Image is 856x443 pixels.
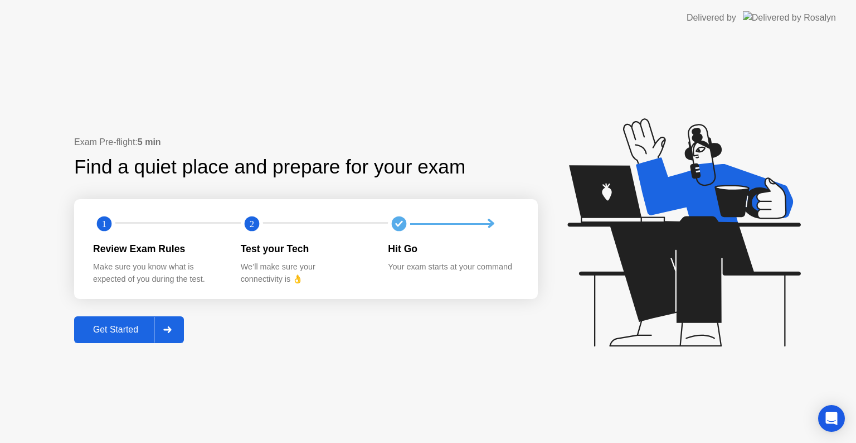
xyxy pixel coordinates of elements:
[250,219,254,229] text: 2
[77,325,154,335] div: Get Started
[74,136,538,149] div: Exam Pre-flight:
[388,242,518,256] div: Hit Go
[93,261,223,285] div: Make sure you know what is expected of you during the test.
[388,261,518,273] div: Your exam starts at your command
[687,11,736,25] div: Delivered by
[818,405,845,432] div: Open Intercom Messenger
[138,137,161,147] b: 5 min
[743,11,836,24] img: Delivered by Rosalyn
[74,152,467,182] div: Find a quiet place and prepare for your exam
[102,219,106,229] text: 1
[93,242,223,256] div: Review Exam Rules
[74,316,184,343] button: Get Started
[241,242,371,256] div: Test your Tech
[241,261,371,285] div: We’ll make sure your connectivity is 👌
